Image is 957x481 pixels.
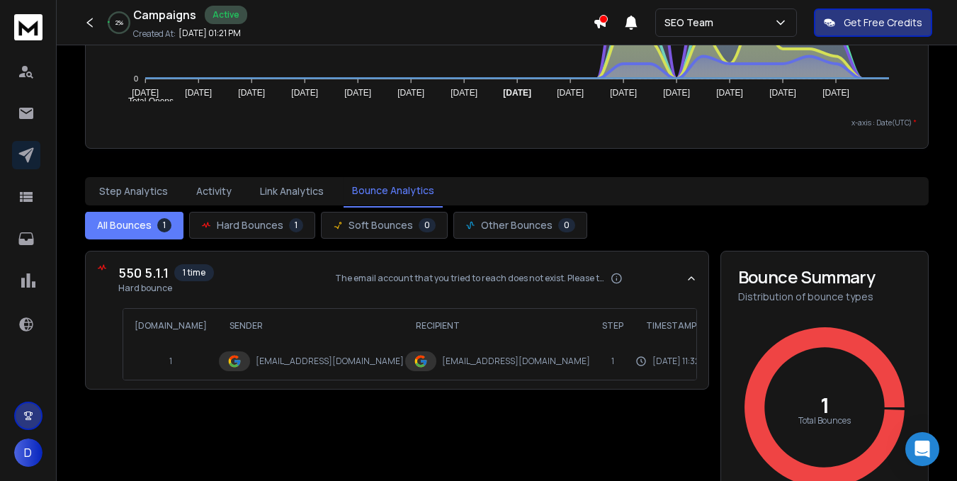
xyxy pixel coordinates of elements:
tspan: [DATE] [397,88,424,98]
p: Get Free Credits [844,16,922,30]
th: Timestamp [635,309,715,343]
th: Recipient [404,309,591,343]
span: [EMAIL_ADDRESS][DOMAIN_NAME] [256,356,404,367]
div: 550 5.1.11 timeHard bounceThe email account that you tried to reach does not exist. Please try do... [86,305,708,389]
tspan: [DATE] [769,88,796,98]
th: Step [591,309,635,343]
button: Step Analytics [91,176,176,207]
tspan: [DATE] [557,88,584,98]
span: Hard bounce [118,283,214,294]
span: Hard Bounces [217,218,283,232]
div: Open Intercom Messenger [905,432,939,466]
tspan: [DATE] [716,88,743,98]
p: x-axis : Date(UTC) [97,118,917,128]
tspan: [DATE] [503,88,531,98]
span: 0 [558,218,575,232]
span: 1 time [174,264,214,281]
tspan: [DATE] [185,88,212,98]
th: [DOMAIN_NAME] [123,309,218,343]
tspan: [DATE] [610,88,637,98]
span: All Bounces [97,218,152,232]
tspan: 0 [134,74,138,83]
span: The email account that you tried to reach does not exist. Please try double-checking the recipien... [335,273,605,284]
div: Active [205,6,247,24]
h1: Campaigns [133,6,196,23]
tspan: [DATE] [663,88,690,98]
span: Other Bounces [481,218,553,232]
span: 1 [289,218,303,232]
button: Activity [188,176,240,207]
span: [EMAIL_ADDRESS][DOMAIN_NAME] [442,356,590,367]
span: Soft Bounces [349,218,413,232]
p: Distribution of bounce types [738,290,911,304]
tspan: [DATE] [238,88,265,98]
tspan: [DATE] [344,88,371,98]
th: Sender [218,309,404,343]
tspan: 5 [134,37,138,45]
p: [DATE] 01:21 PM [179,28,241,39]
button: Link Analytics [251,176,332,207]
p: SEO Team [664,16,719,30]
button: Bounce Analytics [344,175,443,208]
span: 550 5.1.1 [118,263,169,283]
tspan: [DATE] [291,88,318,98]
img: logo [14,14,43,40]
tspan: [DATE] [451,88,477,98]
button: 550 5.1.11 timeHard bounceThe email account that you tried to reach does not exist. Please try do... [86,251,708,305]
text: 1 [820,391,829,419]
button: Get Free Credits [814,9,932,37]
p: Created At: [133,28,176,40]
tspan: [DATE] [132,88,159,98]
span: 0 [419,218,436,232]
button: D [14,438,43,467]
tspan: [DATE] [822,88,849,98]
p: 2 % [115,18,123,27]
span: Total Opens [118,96,174,106]
td: 1 [123,343,218,380]
td: 1 [591,343,635,380]
span: [DATE] 11:32 AM [652,356,715,367]
text: Total Bounces [798,415,851,426]
span: 1 [157,218,171,232]
h3: Bounce Summary [738,268,911,285]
